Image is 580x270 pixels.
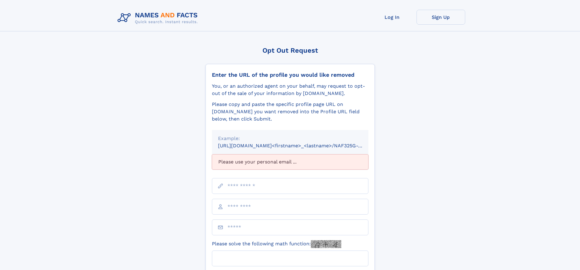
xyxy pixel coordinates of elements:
label: Please solve the following math function: [212,240,341,248]
div: Please use your personal email ... [212,154,368,170]
div: Example: [218,135,362,142]
a: Log In [368,10,417,25]
a: Sign Up [417,10,465,25]
div: Enter the URL of the profile you would like removed [212,72,368,78]
small: [URL][DOMAIN_NAME]<firstname>_<lastname>/NAF325G-xxxxxxxx [218,143,380,149]
div: You, or an authorized agent on your behalf, may request to opt-out of the sale of your informatio... [212,82,368,97]
div: Opt Out Request [206,47,375,54]
img: Logo Names and Facts [115,10,203,26]
div: Please copy and paste the specific profile page URL on [DOMAIN_NAME] you want removed into the Pr... [212,101,368,123]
